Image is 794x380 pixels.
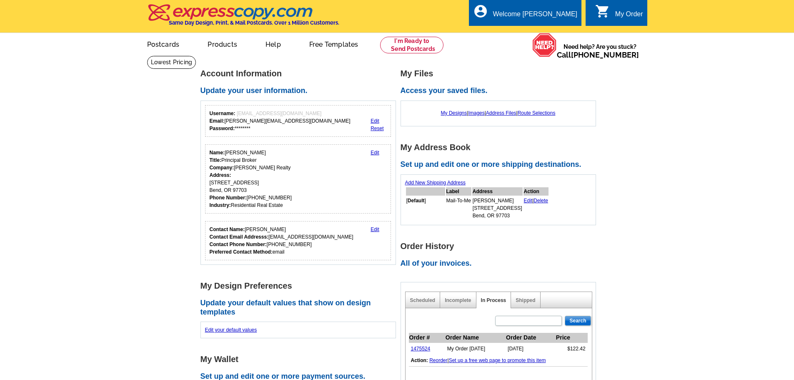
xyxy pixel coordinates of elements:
h2: Access your saved files. [401,86,601,96]
td: | [523,196,549,220]
div: [PERSON_NAME] [EMAIL_ADDRESS][DOMAIN_NAME] [PHONE_NUMBER] email [210,226,353,256]
a: Reset [371,126,383,131]
h1: My Address Book [401,143,601,152]
td: | [409,355,588,367]
th: Order Date [506,333,556,343]
a: Images [468,110,484,116]
strong: Username: [210,111,235,116]
td: [DATE] [506,343,556,355]
i: shopping_cart [595,4,610,19]
strong: Password: [210,126,235,131]
strong: Contact Phone Number: [210,242,267,247]
span: Call [557,50,639,59]
input: Search [565,316,591,326]
strong: Phone Number: [210,195,247,201]
a: Edit [371,226,379,232]
strong: Contact Name: [210,226,245,232]
strong: Contact Email Addresss: [210,234,269,240]
a: Scheduled [410,297,436,303]
th: Address [472,187,523,196]
th: Price [556,333,588,343]
b: Default [408,198,425,204]
span: Need help? Are you stuck? [557,43,643,59]
h2: All of your invoices. [401,259,601,268]
a: In Process [481,297,506,303]
div: | | | [405,105,591,121]
h2: Update your default values that show on design templates [200,299,401,317]
div: Welcome [PERSON_NAME] [493,10,577,22]
td: Mail-To-Me [446,196,471,220]
td: My Order [DATE] [445,343,506,355]
strong: Preferred Contact Method: [210,249,273,255]
a: Same Day Design, Print, & Mail Postcards. Over 1 Million Customers. [147,10,339,26]
strong: Address: [210,172,231,178]
div: [PERSON_NAME][EMAIL_ADDRESS][DOMAIN_NAME] ******** [210,110,351,132]
a: Address Files [486,110,516,116]
a: Free Templates [296,34,372,53]
td: [PERSON_NAME] [STREET_ADDRESS] Bend, OR 97703 [472,196,523,220]
div: Your personal details. [205,144,391,214]
h1: My Design Preferences [200,282,401,290]
th: Order # [409,333,445,343]
strong: Company: [210,165,234,171]
div: My Order [615,10,643,22]
a: Products [194,34,250,53]
a: Help [252,34,294,53]
h1: My Files [401,69,601,78]
strong: Name: [210,150,225,156]
img: help [532,33,557,57]
h2: Set up and edit one or more shipping destinations. [401,160,601,169]
a: Edit [371,118,379,124]
div: Who should we contact regarding order issues? [205,221,391,260]
a: Edit [371,150,379,156]
h2: Update your user information. [200,86,401,96]
h4: Same Day Design, Print, & Mail Postcards. Over 1 Million Customers. [169,20,339,26]
strong: Title: [210,157,221,163]
strong: Industry: [210,202,231,208]
th: Action [523,187,549,196]
th: Label [446,187,471,196]
a: shopping_cart My Order [595,9,643,20]
td: [ ] [406,196,445,220]
a: Edit your default values [205,327,257,333]
a: Reorder [429,357,447,363]
a: Shipped [516,297,535,303]
a: 1475524 [411,346,431,352]
a: Postcards [134,34,193,53]
a: Edit [524,198,533,204]
span: [EMAIL_ADDRESS][DOMAIN_NAME] [237,111,321,116]
a: Incomplete [445,297,471,303]
a: Delete [534,198,548,204]
strong: Email: [210,118,225,124]
a: Route Selections [518,110,556,116]
th: Order Name [445,333,506,343]
a: My Designs [441,110,467,116]
div: [PERSON_NAME] Principal Broker [PERSON_NAME] Realty [STREET_ADDRESS] Bend, OR 97703 [PHONE_NUMBER... [210,149,292,209]
h1: Account Information [200,69,401,78]
h1: Order History [401,242,601,251]
a: Add New Shipping Address [405,180,466,186]
a: [PHONE_NUMBER] [571,50,639,59]
i: account_circle [473,4,488,19]
a: Set up a free web page to promote this item [449,357,546,363]
div: Your login information. [205,105,391,137]
b: Action: [411,357,428,363]
td: $122.42 [556,343,588,355]
h1: My Wallet [200,355,401,364]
